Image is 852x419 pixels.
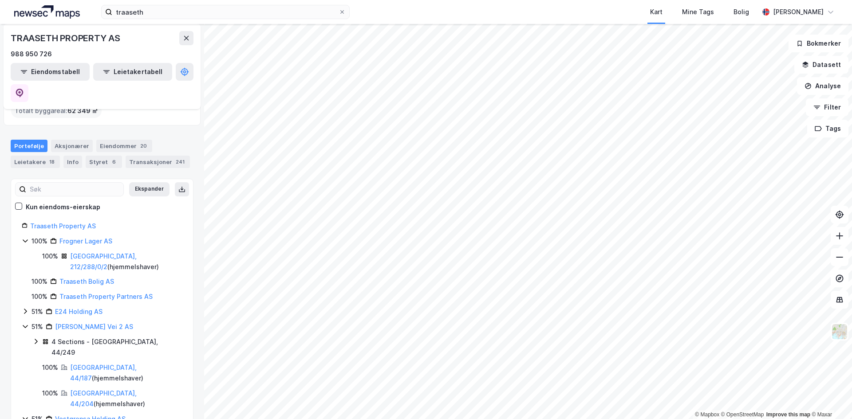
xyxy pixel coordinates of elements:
div: Totalt byggareal : [11,104,102,118]
a: [GEOGRAPHIC_DATA], 212/288/0/2 [70,252,137,270]
div: ( hjemmelshaver ) [70,388,182,409]
a: Traaseth Property AS [30,222,96,230]
div: Eiendommer [96,140,152,152]
div: 51% [32,321,43,332]
img: Z [831,323,848,340]
div: 241 [174,157,186,166]
a: [GEOGRAPHIC_DATA], 44/204 [70,389,137,407]
div: ( hjemmelshaver ) [70,362,182,384]
div: Transaksjoner [126,156,190,168]
button: Leietakertabell [93,63,172,81]
div: 18 [47,157,56,166]
div: Portefølje [11,140,47,152]
div: Leietakere [11,156,60,168]
a: E24 Holding AS [55,308,103,315]
div: 20 [138,141,149,150]
button: Filter [806,98,848,116]
div: 100% [32,236,47,247]
button: Ekspander [129,182,170,196]
a: Mapbox [695,411,719,418]
div: Kart [650,7,663,17]
div: 6 [110,157,118,166]
div: Bolig [734,7,749,17]
div: 100% [42,362,58,373]
div: Aksjonærer [51,140,93,152]
div: 100% [32,291,47,302]
div: 4 Sections - [GEOGRAPHIC_DATA], 44/249 [51,337,182,358]
div: 51% [32,306,43,317]
input: Søk på adresse, matrikkel, gårdeiere, leietakere eller personer [112,5,339,19]
button: Datasett [794,56,848,74]
a: Frogner Lager AS [59,237,112,245]
img: logo.a4113a55bc3d86da70a041830d287a7e.svg [14,5,80,19]
a: Traaseth Bolig AS [59,278,114,285]
button: Eiendomstabell [11,63,90,81]
div: [PERSON_NAME] [773,7,824,17]
button: Tags [807,120,848,137]
a: [GEOGRAPHIC_DATA], 44/187 [70,364,137,382]
a: Improve this map [766,411,810,418]
div: 100% [42,388,58,399]
div: 988 950 726 [11,49,52,59]
div: Styret [86,156,122,168]
div: Kun eiendoms-eierskap [26,202,100,212]
div: Info [63,156,82,168]
a: OpenStreetMap [721,411,764,418]
div: Mine Tags [682,7,714,17]
div: 100% [32,276,47,287]
div: TRAASETH PROPERTY AS [11,31,122,45]
a: [PERSON_NAME] Vei 2 AS [55,323,133,330]
span: 62 349 ㎡ [67,106,98,116]
button: Bokmerker [789,35,848,52]
div: ( hjemmelshaver ) [70,251,182,272]
iframe: Chat Widget [808,376,852,419]
a: Traaseth Property Partners AS [59,293,153,300]
div: Kontrollprogram for chat [808,376,852,419]
button: Analyse [797,77,848,95]
input: Søk [26,183,123,196]
div: 100% [42,251,58,262]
